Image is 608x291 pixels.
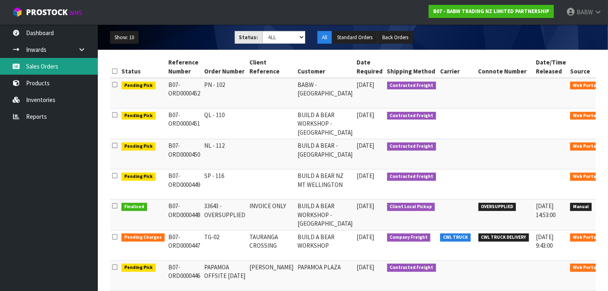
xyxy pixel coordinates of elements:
span: Company Freight [387,233,431,242]
button: Standard Orders [333,31,377,44]
span: Contracted Freight [387,173,436,181]
span: [DATE] [357,81,374,89]
th: Date/Time Released [534,56,568,78]
td: TG-02 [203,230,248,260]
td: B07-ORD0000452 [167,78,203,109]
small: WMS [69,9,82,17]
td: TAURANGA CROSSING [248,230,296,260]
span: Web Portal [570,264,600,272]
td: BUILD A BEAR WORKSHOP - [GEOGRAPHIC_DATA] [296,109,355,139]
th: Order Number [203,56,248,78]
td: BABW - [GEOGRAPHIC_DATA] [296,78,355,109]
span: [DATE] [357,172,374,180]
td: BUILD A BEAR NZ MT WELLINGTON [296,169,355,200]
th: Date Required [355,56,385,78]
th: Source [568,56,602,78]
span: CWL TRUCK DELIVERY [478,233,529,242]
td: BUILD A BEAR - [GEOGRAPHIC_DATA] [296,139,355,169]
span: Web Portal [570,173,600,181]
strong: Status: [239,34,258,41]
span: [DATE] [357,142,374,149]
span: Contracted Freight [387,264,436,272]
span: ProStock [26,7,68,18]
td: PAPAMOA PLAZA [296,260,355,291]
span: Pending Pick [121,173,156,181]
td: BUILD A BEAR WORKSHOP - [GEOGRAPHIC_DATA] [296,200,355,230]
td: PN - 102 [203,78,248,109]
td: BUILD A BEAR WORKSHOP [296,230,355,260]
th: Client Reference [248,56,296,78]
span: Web Portal [570,142,600,151]
td: B07-ORD0000447 [167,230,203,260]
span: Pending Charges [121,233,165,242]
strong: B07 - BABW TRADING NZ LIMITED PARTNERSHIP [433,8,549,15]
span: Manual [570,203,592,211]
td: [PERSON_NAME] [248,260,296,291]
span: OVERSUPPLIED [478,203,516,211]
td: NL - 112 [203,139,248,169]
td: B07-ORD0000448 [167,200,203,230]
button: Back Orders [378,31,413,44]
span: Client Local Pickup [387,203,435,211]
td: 33643 - OVERSUPPLIED [203,200,248,230]
span: Web Portal [570,112,600,120]
span: Web Portal [570,82,600,90]
span: Finalised [121,203,147,211]
span: Web Portal [570,233,600,242]
td: INVOICE ONLY [248,200,296,230]
td: SP - 116 [203,169,248,200]
span: [DATE] [357,263,374,271]
span: [DATE] 9:43:00 [536,233,553,249]
td: PAPAMOA OFFSITE [DATE] [203,260,248,291]
span: [DATE] 14:53:00 [536,202,555,218]
td: B07-ORD0000449 [167,169,203,200]
td: QL - 110 [203,109,248,139]
span: Pending Pick [121,82,156,90]
th: Status [119,56,167,78]
span: Pending Pick [121,142,156,151]
button: All [317,31,332,44]
span: [DATE] [357,111,374,119]
img: cube-alt.png [12,7,22,17]
span: BABW [577,8,593,16]
span: [DATE] [357,233,374,241]
th: Reference Number [167,56,203,78]
th: Connote Number [476,56,534,78]
span: [DATE] [357,202,374,210]
td: B07-ORD0000450 [167,139,203,169]
span: Contracted Freight [387,112,436,120]
span: Pending Pick [121,264,156,272]
span: Contracted Freight [387,82,436,90]
span: Pending Pick [121,112,156,120]
td: B07-ORD0000446 [167,260,203,291]
td: B07-ORD0000451 [167,109,203,139]
th: Customer [296,56,355,78]
th: Shipping Method [385,56,438,78]
th: Carrier [438,56,476,78]
span: Contracted Freight [387,142,436,151]
span: CWL TRUCK [440,233,471,242]
button: Show: 10 [110,31,139,44]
